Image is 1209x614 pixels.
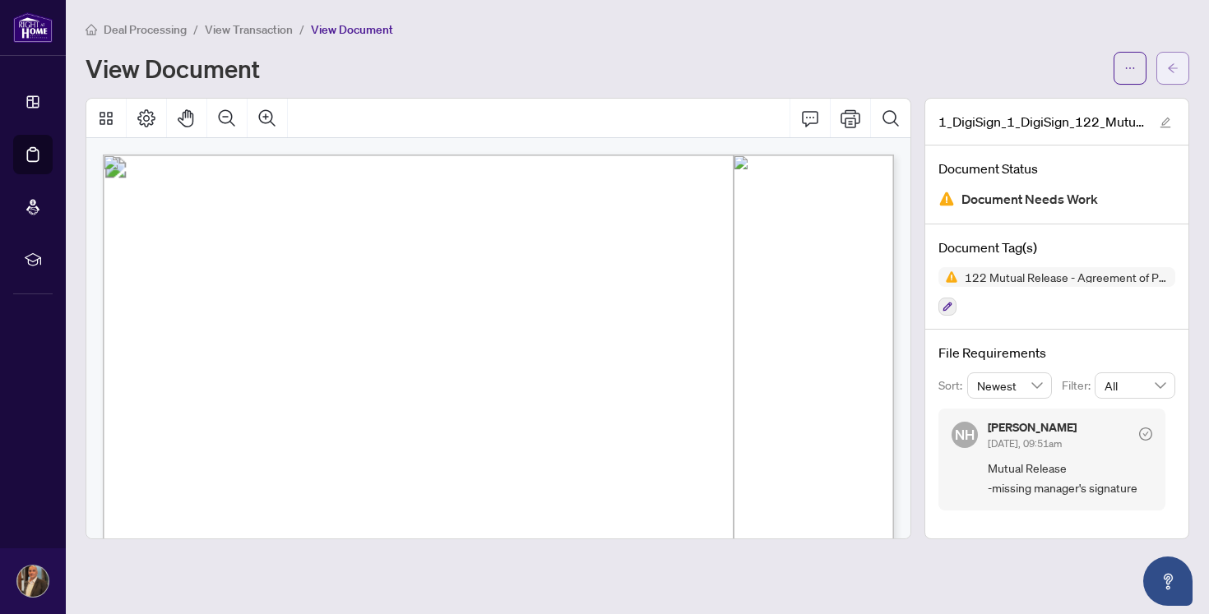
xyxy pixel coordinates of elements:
[938,112,1144,132] span: 1_DigiSign_1_DigiSign_122_Mutual_Release_-_Agreement_of_Purchase_and_Sale_-_OREA.pdf
[311,22,393,37] span: View Document
[299,20,304,39] li: /
[1160,117,1171,128] span: edit
[17,566,49,597] img: Profile Icon
[977,373,1043,398] span: Newest
[86,24,97,35] span: home
[205,22,293,37] span: View Transaction
[988,437,1062,450] span: [DATE], 09:51am
[193,20,198,39] li: /
[1139,427,1152,441] span: check-circle
[938,343,1175,362] h4: File Requirements
[961,188,1098,210] span: Document Needs Work
[988,459,1152,497] span: Mutual Release -missing manager's signature
[1105,373,1165,398] span: All
[86,55,260,81] h1: View Document
[1143,556,1193,606] button: Open asap
[938,267,958,287] img: Status Icon
[938,376,967,395] p: Sort:
[958,271,1175,283] span: 122 Mutual Release - Agreement of Purchase and Sale
[988,422,1077,433] h5: [PERSON_NAME]
[104,22,187,37] span: Deal Processing
[938,159,1175,178] h4: Document Status
[1167,62,1179,74] span: arrow-left
[13,12,53,43] img: logo
[1124,62,1136,74] span: ellipsis
[938,238,1175,257] h4: Document Tag(s)
[955,424,975,445] span: NH
[938,191,955,207] img: Document Status
[1062,376,1095,395] p: Filter:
